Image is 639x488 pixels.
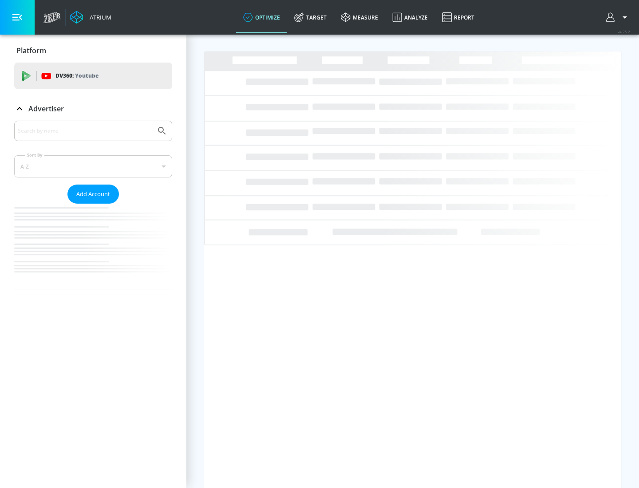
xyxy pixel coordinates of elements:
[14,155,172,177] div: A-Z
[67,185,119,204] button: Add Account
[14,96,172,121] div: Advertiser
[236,1,287,33] a: optimize
[25,152,44,158] label: Sort By
[28,104,64,114] p: Advertiser
[18,125,152,137] input: Search by name
[334,1,385,33] a: measure
[70,11,111,24] a: Atrium
[14,121,172,290] div: Advertiser
[618,29,630,34] span: v 4.25.2
[14,63,172,89] div: DV360: Youtube
[385,1,435,33] a: Analyze
[75,71,99,80] p: Youtube
[16,46,46,55] p: Platform
[14,38,172,63] div: Platform
[86,13,111,21] div: Atrium
[55,71,99,81] p: DV360:
[435,1,481,33] a: Report
[76,189,110,199] span: Add Account
[14,204,172,290] nav: list of Advertiser
[287,1,334,33] a: Target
